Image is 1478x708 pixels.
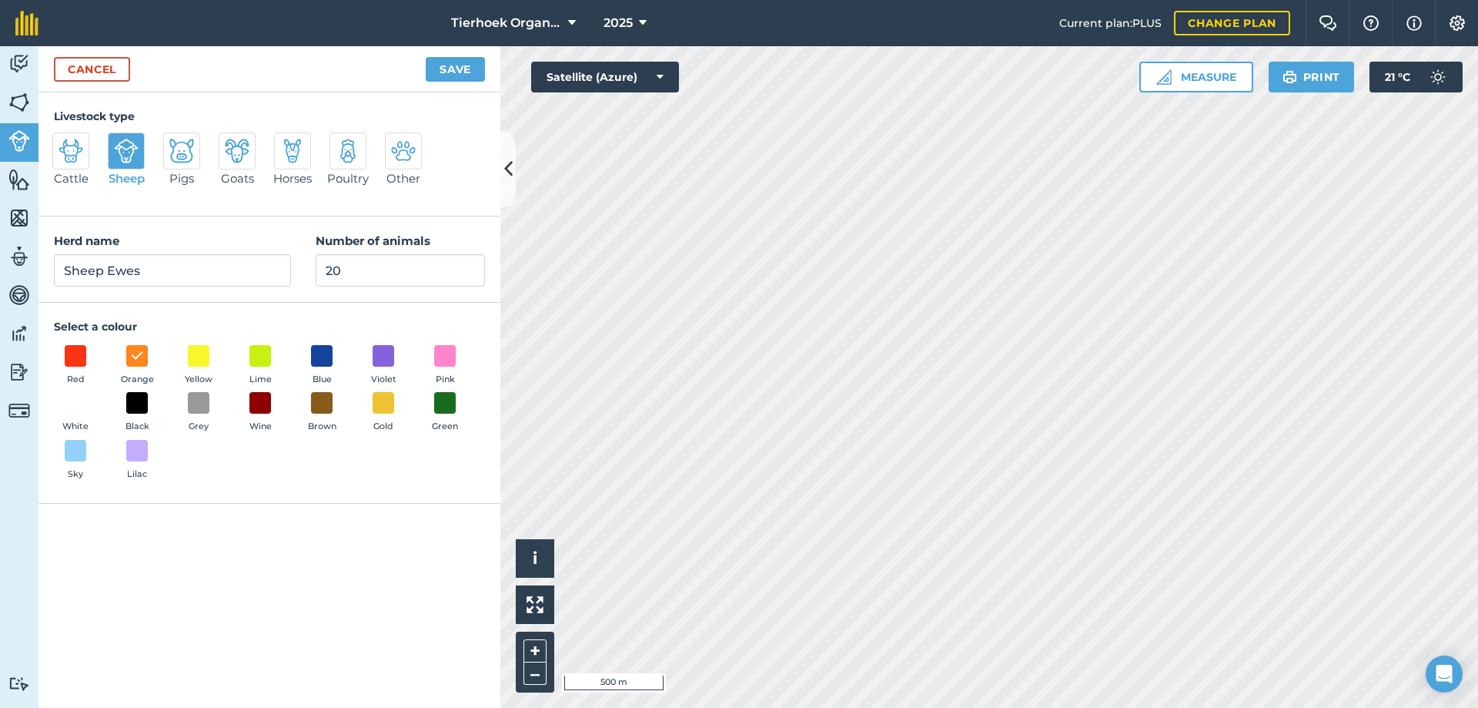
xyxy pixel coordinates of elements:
span: Other [386,169,420,188]
img: Ruler icon [1156,69,1172,85]
span: Violet [371,373,396,387]
img: Two speech bubbles overlapping with the left bubble in the forefront [1319,15,1337,31]
button: Satellite (Azure) [531,62,679,92]
img: svg+xml;base64,PD94bWwgdmVyc2lvbj0iMS4wIiBlbmNvZGluZz0idXRmLTgiPz4KPCEtLSBHZW5lcmF0b3I6IEFkb2JlIE... [8,322,30,345]
img: svg+xml;base64,PD94bWwgdmVyc2lvbj0iMS4wIiBlbmNvZGluZz0idXRmLTgiPz4KPCEtLSBHZW5lcmF0b3I6IEFkb2JlIE... [8,400,30,421]
span: Tierhoek Organic Farm [451,14,562,32]
span: Yellow [185,373,212,387]
button: Black [115,392,159,434]
span: Pigs [169,169,194,188]
button: Print [1269,62,1355,92]
span: 2025 [604,14,633,32]
img: svg+xml;base64,PD94bWwgdmVyc2lvbj0iMS4wIiBlbmNvZGluZz0idXRmLTgiPz4KPCEtLSBHZW5lcmF0b3I6IEFkb2JlIE... [225,139,249,163]
span: Black [125,420,149,434]
span: White [62,420,89,434]
button: Yellow [177,345,220,387]
div: Open Intercom Messenger [1426,656,1463,693]
img: svg+xml;base64,PD94bWwgdmVyc2lvbj0iMS4wIiBlbmNvZGluZz0idXRmLTgiPz4KPCEtLSBHZW5lcmF0b3I6IEFkb2JlIE... [169,139,194,163]
strong: Herd name [54,233,119,248]
button: Green [423,392,466,434]
span: Sheep [109,169,145,188]
button: White [54,392,97,434]
button: + [523,639,547,663]
button: Save [426,57,485,82]
span: 21 ° C [1385,62,1410,92]
span: Lime [249,373,272,387]
span: Brown [308,420,336,434]
span: Orange [121,373,154,387]
span: Gold [373,420,393,434]
img: svg+xml;base64,PD94bWwgdmVyc2lvbj0iMS4wIiBlbmNvZGluZz0idXRmLTgiPz4KPCEtLSBHZW5lcmF0b3I6IEFkb2JlIE... [8,130,30,152]
img: svg+xml;base64,PD94bWwgdmVyc2lvbj0iMS4wIiBlbmNvZGluZz0idXRmLTgiPz4KPCEtLSBHZW5lcmF0b3I6IEFkb2JlIE... [8,361,30,384]
a: Cancel [54,57,130,82]
img: svg+xml;base64,PD94bWwgdmVyc2lvbj0iMS4wIiBlbmNvZGluZz0idXRmLTgiPz4KPCEtLSBHZW5lcmF0b3I6IEFkb2JlIE... [280,139,305,163]
img: svg+xml;base64,PHN2ZyB4bWxucz0iaHR0cDovL3d3dy53My5vcmcvMjAwMC9zdmciIHdpZHRoPSI1NiIgaGVpZ2h0PSI2MC... [8,206,30,230]
img: svg+xml;base64,PD94bWwgdmVyc2lvbj0iMS4wIiBlbmNvZGluZz0idXRmLTgiPz4KPCEtLSBHZW5lcmF0b3I6IEFkb2JlIE... [59,139,83,163]
strong: Number of animals [316,233,430,248]
button: Red [54,345,97,387]
button: – [523,663,547,685]
img: svg+xml;base64,PHN2ZyB4bWxucz0iaHR0cDovL3d3dy53My5vcmcvMjAwMC9zdmciIHdpZHRoPSIxNyIgaGVpZ2h0PSIxNy... [1406,14,1422,32]
img: Four arrows, one pointing top left, one top right, one bottom right and the last bottom left [527,596,543,613]
span: Goats [221,169,254,188]
span: Horses [273,169,312,188]
span: Red [67,373,85,387]
span: Wine [249,420,272,434]
span: Sky [68,468,83,482]
button: Measure [1139,62,1253,92]
button: Pink [423,345,466,387]
button: Brown [300,392,343,434]
img: svg+xml;base64,PD94bWwgdmVyc2lvbj0iMS4wIiBlbmNvZGluZz0idXRmLTgiPz4KPCEtLSBHZW5lcmF0b3I6IEFkb2JlIE... [8,52,30,75]
img: svg+xml;base64,PD94bWwgdmVyc2lvbj0iMS4wIiBlbmNvZGluZz0idXRmLTgiPz4KPCEtLSBHZW5lcmF0b3I6IEFkb2JlIE... [114,139,139,163]
span: Poultry [327,169,369,188]
img: svg+xml;base64,PD94bWwgdmVyc2lvbj0iMS4wIiBlbmNvZGluZz0idXRmLTgiPz4KPCEtLSBHZW5lcmF0b3I6IEFkb2JlIE... [8,284,30,307]
img: svg+xml;base64,PD94bWwgdmVyc2lvbj0iMS4wIiBlbmNvZGluZz0idXRmLTgiPz4KPCEtLSBHZW5lcmF0b3I6IEFkb2JlIE... [1423,62,1453,92]
button: Sky [54,440,97,482]
img: svg+xml;base64,PHN2ZyB4bWxucz0iaHR0cDovL3d3dy53My5vcmcvMjAwMC9zdmciIHdpZHRoPSI1NiIgaGVpZ2h0PSI2MC... [8,168,30,191]
button: Lime [239,345,282,387]
span: i [533,549,537,568]
img: svg+xml;base64,PHN2ZyB4bWxucz0iaHR0cDovL3d3dy53My5vcmcvMjAwMC9zdmciIHdpZHRoPSIxOCIgaGVpZ2h0PSIyNC... [130,347,144,365]
img: A question mark icon [1362,15,1380,31]
a: Change plan [1174,11,1290,35]
button: Orange [115,345,159,387]
button: Grey [177,392,220,434]
span: Cattle [54,169,89,188]
button: Blue [300,345,343,387]
h4: Livestock type [54,108,485,125]
span: Grey [189,420,209,434]
img: svg+xml;base64,PD94bWwgdmVyc2lvbj0iMS4wIiBlbmNvZGluZz0idXRmLTgiPz4KPCEtLSBHZW5lcmF0b3I6IEFkb2JlIE... [8,676,30,691]
button: Gold [362,392,405,434]
span: Current plan : PLUS [1059,15,1162,32]
button: Lilac [115,440,159,482]
strong: Select a colour [54,320,137,334]
img: svg+xml;base64,PD94bWwgdmVyc2lvbj0iMS4wIiBlbmNvZGluZz0idXRmLTgiPz4KPCEtLSBHZW5lcmF0b3I6IEFkb2JlIE... [336,139,360,163]
span: Green [432,420,458,434]
span: Lilac [127,468,147,482]
button: i [516,539,554,578]
button: Violet [362,345,405,387]
span: Pink [436,373,455,387]
span: Blue [313,373,332,387]
button: 21 °C [1369,62,1463,92]
button: Wine [239,392,282,434]
img: A cog icon [1448,15,1466,31]
img: fieldmargin Logo [15,11,38,35]
img: svg+xml;base64,PHN2ZyB4bWxucz0iaHR0cDovL3d3dy53My5vcmcvMjAwMC9zdmciIHdpZHRoPSI1NiIgaGVpZ2h0PSI2MC... [8,91,30,114]
img: svg+xml;base64,PHN2ZyB4bWxucz0iaHR0cDovL3d3dy53My5vcmcvMjAwMC9zdmciIHdpZHRoPSIxOSIgaGVpZ2h0PSIyNC... [1282,68,1297,86]
img: svg+xml;base64,PD94bWwgdmVyc2lvbj0iMS4wIiBlbmNvZGluZz0idXRmLTgiPz4KPCEtLSBHZW5lcmF0b3I6IEFkb2JlIE... [8,245,30,268]
img: svg+xml;base64,PD94bWwgdmVyc2lvbj0iMS4wIiBlbmNvZGluZz0idXRmLTgiPz4KPCEtLSBHZW5lcmF0b3I6IEFkb2JlIE... [391,139,416,163]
